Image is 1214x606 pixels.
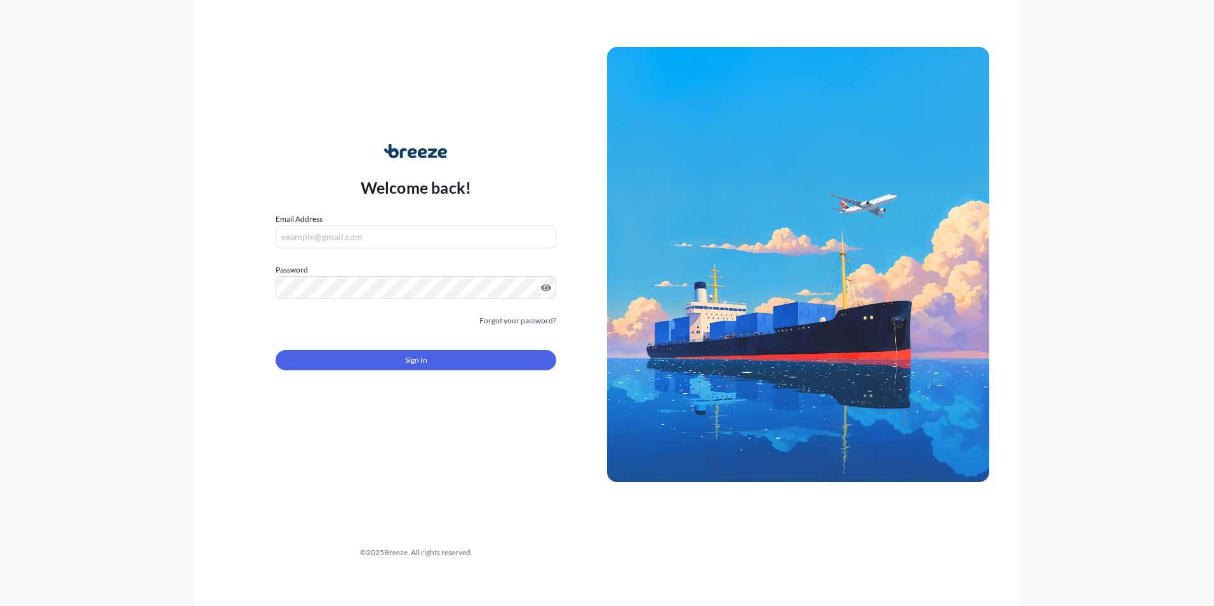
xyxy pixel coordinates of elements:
input: example@gmail.com [276,226,556,248]
label: Password [276,264,556,276]
button: Sign In [276,350,556,370]
span: Sign In [405,354,427,367]
a: Forgot your password? [479,314,556,327]
img: Ship illustration [607,47,989,481]
p: Welcome back! [361,177,472,198]
button: Show password [541,283,551,293]
label: Email Address [276,213,323,226]
div: © 2025 Breeze. All rights reserved. [225,546,607,559]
